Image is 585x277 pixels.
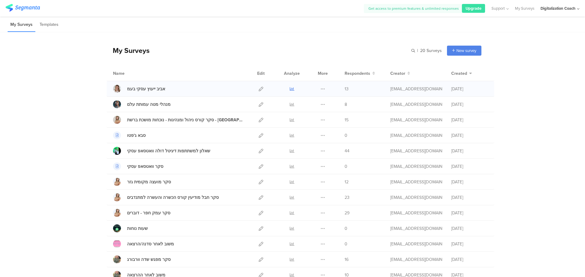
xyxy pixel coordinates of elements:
[283,66,301,81] div: Analyze
[113,100,171,108] a: מנהלי מטה עמותת עלם
[113,116,245,124] a: סקר קורס ניהול ומנהיגות - נוכחות מושכת ברשת - [GEOGRAPHIC_DATA]
[345,194,349,201] span: 23
[451,117,488,123] div: [DATE]
[345,210,349,216] span: 29
[113,224,148,232] a: שעות נוחות
[345,132,347,139] span: 0
[113,255,171,263] a: סקר מפגש שדה וורבורג
[345,70,375,77] button: Respondents
[5,4,40,12] img: segmanta logo
[113,209,170,217] a: סקר עמק חפר - דוברים
[113,70,150,77] div: Name
[541,5,576,11] div: Digitalization Coach
[456,48,476,54] span: New survey
[127,241,174,247] div: משוב לאחר סדנה/הרצאה
[451,132,488,139] div: [DATE]
[390,70,410,77] button: Creator
[127,148,210,154] div: שאלון למשתתפות דיגיטל דולה וואטסאפ עסקי
[491,5,505,11] span: Support
[416,47,419,54] span: |
[127,101,171,108] div: מנהלי מטה עמותת עלם
[127,163,163,170] div: סקר וואטסאפ עסקי
[345,117,349,123] span: 15
[451,241,488,247] div: [DATE]
[345,256,349,263] span: 16
[127,225,148,232] div: שעות נוחות
[390,256,442,263] div: inlittledetail@gmail.com
[466,5,481,11] span: Upgrade
[127,194,219,201] div: סקר חבל מודיעין קורס הכשרה והעשרה למתנדבים
[113,162,163,170] a: סקר וואטסאפ עסקי
[113,193,219,201] a: סקר חבל מודיעין קורס הכשרה והעשרה למתנדבים
[127,210,170,216] div: סקר עמק חפר - דוברים
[345,163,347,170] span: 0
[390,86,442,92] div: inlittledetail@gmail.com
[420,47,442,54] span: 20 Surveys
[127,179,171,185] div: סקר מועצה מקומית גזר
[127,117,245,123] div: סקר קורס ניהול ומנהיגות - נוכחות מושכת ברשת - באר טוביה
[451,86,488,92] div: [DATE]
[390,70,405,77] span: Creator
[37,18,61,32] li: Templates
[390,210,442,216] div: inlittledetail@gmail.com
[368,6,459,11] span: Get access to premium features & unlimited responses
[390,132,442,139] div: inlittledetail@gmail.com
[127,86,165,92] div: אביב ייעוץ עסקי בעמ
[113,240,174,248] a: משוב לאחר סדנה/הרצאה
[451,148,488,154] div: [DATE]
[390,194,442,201] div: inlittledetail@gmail.com
[345,148,349,154] span: 44
[451,210,488,216] div: [DATE]
[390,241,442,247] div: inlittledetail@gmail.com
[345,179,349,185] span: 12
[113,131,146,139] a: סבא ג'פטו
[390,225,442,232] div: inlittledetail@gmail.com
[390,117,442,123] div: inlittledetail@gmail.com
[390,179,442,185] div: inlittledetail@gmail.com
[390,148,442,154] div: inlittledetail@gmail.com
[451,225,488,232] div: [DATE]
[113,85,165,93] a: אביב ייעוץ עסקי בעמ
[451,163,488,170] div: [DATE]
[254,66,268,81] div: Edit
[113,147,210,155] a: שאלון למשתתפות דיגיטל דולה וואטסאפ עסקי
[451,70,467,77] span: Created
[345,86,349,92] span: 13
[451,70,472,77] button: Created
[390,163,442,170] div: inlittledetail@gmail.com
[127,256,171,263] div: סקר מפגש שדה וורבורג
[107,45,150,56] div: My Surveys
[345,225,347,232] span: 0
[127,132,146,139] div: סבא ג'פטו
[451,179,488,185] div: [DATE]
[345,241,347,247] span: 0
[345,101,347,108] span: 8
[345,70,370,77] span: Respondents
[316,66,329,81] div: More
[451,194,488,201] div: [DATE]
[390,101,442,108] div: inlittledetail@gmail.com
[451,101,488,108] div: [DATE]
[451,256,488,263] div: [DATE]
[8,18,35,32] li: My Surveys
[113,178,171,186] a: סקר מועצה מקומית גזר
